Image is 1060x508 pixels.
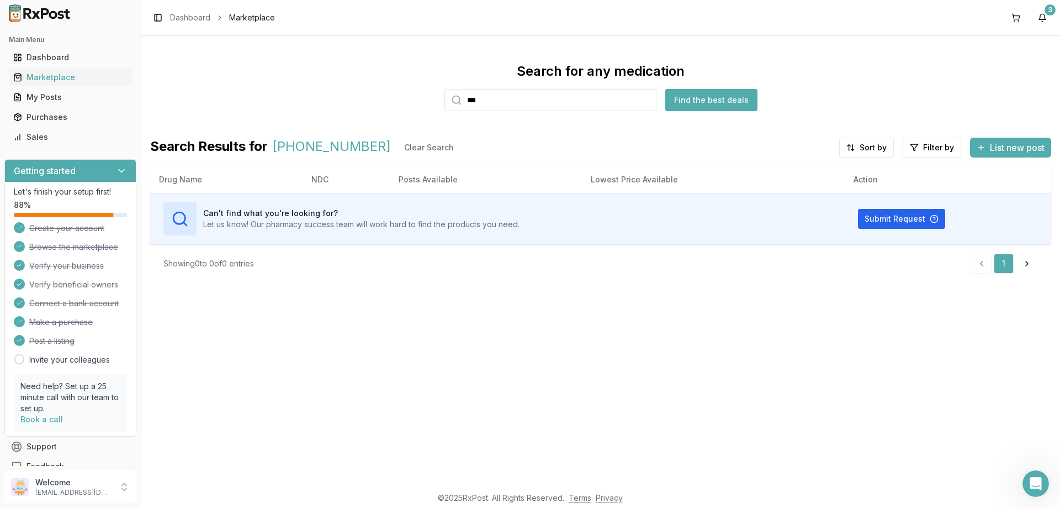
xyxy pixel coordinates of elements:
[665,89,757,111] button: Find the best deals
[20,415,63,424] a: Book a call
[14,200,31,211] span: 88 %
[4,69,136,86] button: Marketplace
[1022,470,1049,497] iframe: Intercom live chat
[1016,254,1038,274] a: Go to next page
[994,254,1014,274] a: 1
[35,488,112,497] p: [EMAIL_ADDRESS][DOMAIN_NAME]
[35,477,112,488] p: Welcome
[29,279,118,290] span: Verify beneficial owners
[303,166,390,193] th: NDC
[903,138,961,158] button: Filter by
[13,112,128,123] div: Purchases
[14,186,127,197] p: Let's finish your setup first!
[29,354,110,365] a: Invite your colleagues
[858,209,945,229] button: Submit Request
[4,49,136,66] button: Dashboard
[4,457,136,476] button: Feedback
[569,493,591,502] a: Terms
[9,67,132,87] a: Marketplace
[845,166,1051,193] th: Action
[11,478,29,496] img: User avatar
[29,260,104,271] span: Verify your business
[170,12,210,23] a: Dashboard
[150,138,268,158] span: Search Results for
[972,254,1038,274] nav: pagination
[26,461,64,472] span: Feedback
[860,142,887,153] span: Sort by
[4,4,75,22] img: RxPost Logo
[13,92,128,103] div: My Posts
[13,52,128,63] div: Dashboard
[1033,9,1051,27] button: 3
[20,381,120,414] p: Need help? Set up a 25 minute call with our team to set up.
[29,242,118,253] span: Browse the marketplace
[9,107,132,127] a: Purchases
[970,143,1051,154] a: List new post
[14,164,76,177] h3: Getting started
[923,142,954,153] span: Filter by
[839,138,894,158] button: Sort by
[9,127,132,147] a: Sales
[13,72,128,83] div: Marketplace
[150,166,303,193] th: Drug Name
[272,138,391,158] span: [PHONE_NUMBER]
[203,208,520,219] h3: Can't find what you're looking for?
[13,132,128,143] div: Sales
[29,317,93,328] span: Make a purchase
[390,166,582,193] th: Posts Available
[170,12,275,23] nav: breadcrumb
[9,87,132,107] a: My Posts
[970,138,1051,158] button: List new post
[203,219,520,230] p: Let us know! Our pharmacy success team will work hard to find the products you need.
[517,62,685,80] div: Search for any medication
[1045,4,1056,15] div: 3
[29,336,75,347] span: Post a listing
[4,88,136,106] button: My Posts
[163,258,254,269] div: Showing 0 to 0 of 0 entries
[990,141,1045,154] span: List new post
[29,223,104,234] span: Create your account
[4,437,136,457] button: Support
[4,108,136,126] button: Purchases
[9,35,132,44] h2: Main Menu
[395,138,463,158] button: Clear Search
[4,128,136,146] button: Sales
[582,166,845,193] th: Lowest Price Available
[596,493,623,502] a: Privacy
[229,12,275,23] span: Marketplace
[9,48,132,67] a: Dashboard
[29,298,119,309] span: Connect a bank account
